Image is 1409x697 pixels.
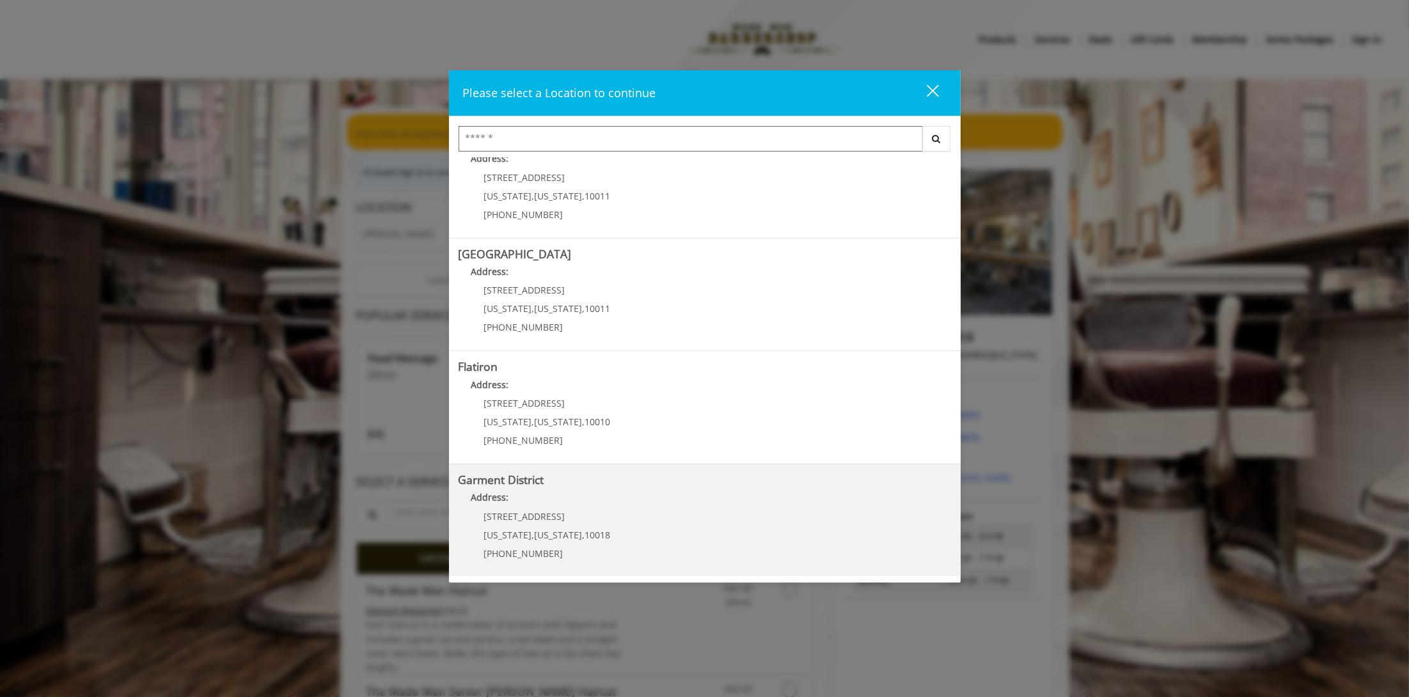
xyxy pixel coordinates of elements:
[585,302,611,315] span: 10011
[484,171,565,184] span: [STREET_ADDRESS]
[484,302,532,315] span: [US_STATE]
[583,416,585,428] span: ,
[532,416,535,428] span: ,
[484,208,563,221] span: [PHONE_NUMBER]
[484,284,565,296] span: [STREET_ADDRESS]
[471,265,509,278] b: Address:
[484,547,563,560] span: [PHONE_NUMBER]
[535,190,583,202] span: [US_STATE]
[903,80,947,106] button: close dialog
[471,491,509,503] b: Address:
[459,126,951,158] div: Center Select
[459,359,498,374] b: Flatiron
[532,529,535,541] span: ,
[484,434,563,446] span: [PHONE_NUMBER]
[929,134,944,143] i: Search button
[912,84,938,103] div: close dialog
[532,190,535,202] span: ,
[583,190,585,202] span: ,
[535,416,583,428] span: [US_STATE]
[585,190,611,202] span: 10011
[459,246,572,262] b: [GEOGRAPHIC_DATA]
[484,529,532,541] span: [US_STATE]
[471,152,509,164] b: Address:
[484,190,532,202] span: [US_STATE]
[585,416,611,428] span: 10010
[459,472,544,487] b: Garment District
[532,302,535,315] span: ,
[585,529,611,541] span: 10018
[583,302,585,315] span: ,
[535,529,583,541] span: [US_STATE]
[583,529,585,541] span: ,
[484,510,565,522] span: [STREET_ADDRESS]
[471,379,509,391] b: Address:
[459,126,923,152] input: Search Center
[463,85,656,100] span: Please select a Location to continue
[484,416,532,428] span: [US_STATE]
[484,321,563,333] span: [PHONE_NUMBER]
[535,302,583,315] span: [US_STATE]
[484,397,565,409] span: [STREET_ADDRESS]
